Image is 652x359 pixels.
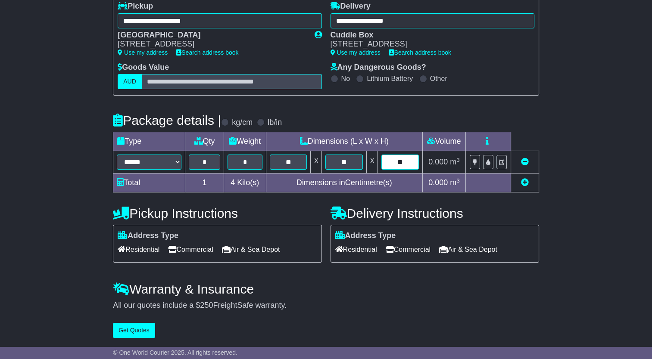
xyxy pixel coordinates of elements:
label: Any Dangerous Goods? [331,63,426,72]
sup: 3 [456,157,460,163]
button: Get Quotes [113,323,155,338]
label: lb/in [268,118,282,127]
span: Residential [335,243,377,256]
label: Delivery [331,2,371,11]
span: Residential [118,243,159,256]
div: Cuddle Box [331,31,526,40]
span: Air & Sea Depot [222,243,280,256]
td: Volume [422,132,465,151]
span: Air & Sea Depot [439,243,497,256]
div: All our quotes include a $ FreightSafe warranty. [113,301,539,310]
div: [STREET_ADDRESS] [118,40,306,49]
label: Address Type [335,231,396,241]
td: Dimensions (L x W x H) [266,132,422,151]
td: Weight [224,132,266,151]
td: Kilo(s) [224,173,266,192]
span: 250 [200,301,213,309]
td: x [311,151,322,173]
a: Remove this item [521,158,529,166]
td: Dimensions in Centimetre(s) [266,173,422,192]
label: kg/cm [232,118,253,127]
a: Search address book [176,49,238,56]
a: Use my address [118,49,168,56]
span: m [450,158,460,166]
span: 4 [231,178,235,187]
td: Qty [185,132,224,151]
div: [GEOGRAPHIC_DATA] [118,31,306,40]
span: Commercial [168,243,213,256]
h4: Package details | [113,113,221,127]
sup: 3 [456,177,460,184]
span: Commercial [386,243,431,256]
label: Pickup [118,2,153,11]
h4: Delivery Instructions [331,206,539,220]
div: [STREET_ADDRESS] [331,40,526,49]
span: m [450,178,460,187]
label: Other [430,74,447,83]
span: © One World Courier 2025. All rights reserved. [113,349,237,356]
td: Type [113,132,185,151]
a: Search address book [389,49,451,56]
td: 1 [185,173,224,192]
label: AUD [118,74,142,89]
a: Add new item [521,178,529,187]
td: Total [113,173,185,192]
h4: Pickup Instructions [113,206,321,220]
label: No [341,74,350,83]
label: Goods Value [118,63,169,72]
h4: Warranty & Insurance [113,282,539,296]
label: Lithium Battery [367,74,413,83]
span: 0.000 [428,178,448,187]
a: Use my address [331,49,381,56]
td: x [367,151,378,173]
label: Address Type [118,231,178,241]
span: 0.000 [428,158,448,166]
